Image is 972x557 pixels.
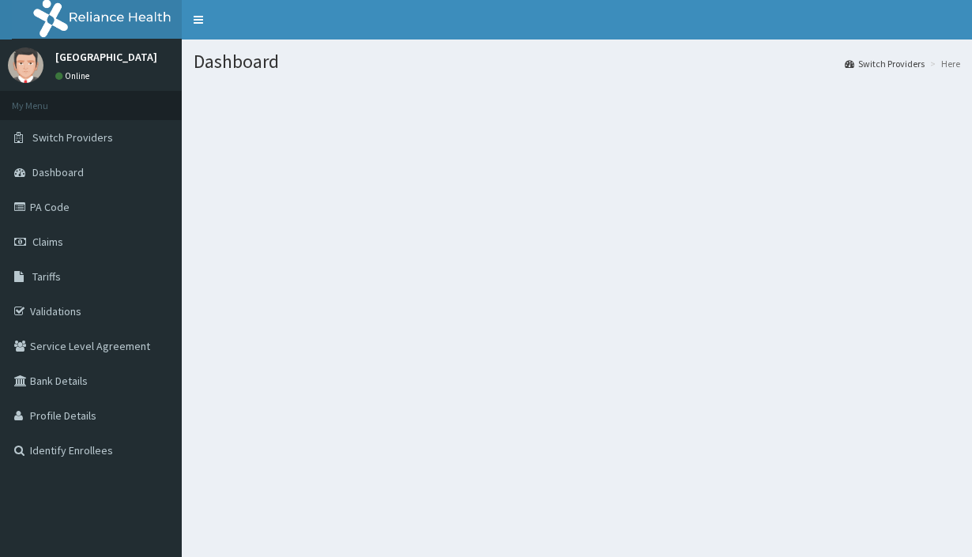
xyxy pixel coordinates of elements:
span: Switch Providers [32,130,113,145]
a: Online [55,70,93,81]
a: Switch Providers [845,57,925,70]
h1: Dashboard [194,51,960,72]
img: User Image [8,47,43,83]
span: Tariffs [32,269,61,284]
span: Claims [32,235,63,249]
li: Here [926,57,960,70]
span: Dashboard [32,165,84,179]
p: [GEOGRAPHIC_DATA] [55,51,157,62]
